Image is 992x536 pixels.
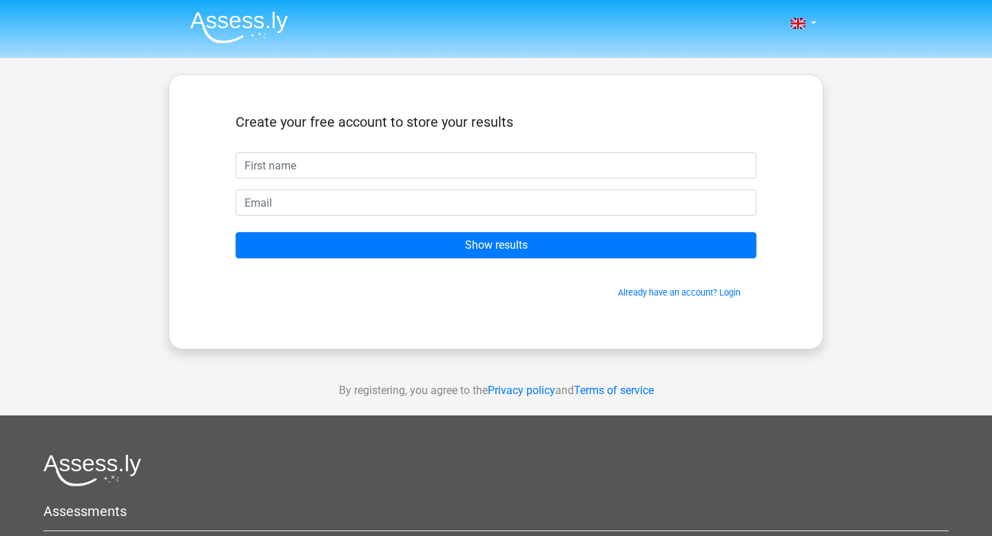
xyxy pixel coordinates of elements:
input: Show results [236,232,756,258]
img: Assessly logo [43,454,141,486]
a: Privacy policy [488,384,555,397]
h5: Assessments [43,503,949,519]
img: Assessly [190,11,288,43]
a: Already have an account? Login [618,287,741,298]
a: Terms of service [574,384,654,397]
input: Email [236,189,756,216]
h5: Create your free account to store your results [236,114,756,130]
input: First name [236,152,756,178]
